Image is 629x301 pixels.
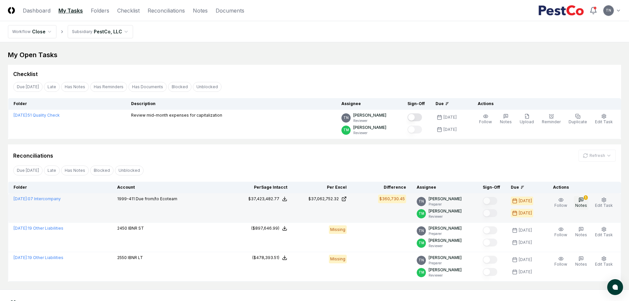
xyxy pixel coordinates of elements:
button: atlas-launcher [607,279,623,295]
span: Duplicate [569,119,587,124]
span: IBNR LT [128,255,143,260]
button: Unblocked [193,82,222,92]
span: Edit Task [595,203,613,208]
button: $37,423,482.77 [248,196,287,202]
div: 1 [584,195,588,200]
span: TN [419,199,424,204]
button: Mark complete [407,113,422,121]
button: Reminder [541,112,562,126]
button: ($478,393.51) [252,255,287,261]
div: Due [511,184,537,190]
button: Follow [553,196,569,210]
img: PestCo logo [538,5,584,16]
p: Preparer [429,261,462,266]
button: Edit Task [594,112,614,126]
a: Folders [91,7,109,15]
div: Checklist [13,70,38,78]
p: Reviewer [429,214,462,219]
div: [DATE] [519,257,532,263]
button: Edit Task [594,225,614,239]
img: Logo [8,7,15,14]
span: Due from/to Ecoteam [136,196,177,201]
div: Due [436,101,462,107]
span: TM [419,270,424,275]
button: Follow [478,112,493,126]
span: TN [419,258,424,263]
a: [DATE]:51 Quality Check [14,113,60,118]
div: [DATE] [519,269,532,275]
span: Upload [520,119,534,124]
th: Folder [8,98,126,110]
div: Subsidiary [72,29,92,35]
a: Checklist [117,7,140,15]
div: My Open Tasks [8,50,621,59]
p: [PERSON_NAME] [429,255,462,261]
button: ($897,646.99) [251,225,287,231]
p: Reviewer [353,131,386,135]
th: Assignee [336,98,402,110]
span: Follow [554,232,567,237]
p: [PERSON_NAME] [429,225,462,231]
button: Has Notes [61,82,89,92]
span: Notes [500,119,512,124]
button: Mark complete [483,226,497,234]
span: TM [343,128,349,132]
span: TN [419,228,424,233]
div: $37,062,752.32 [308,196,339,202]
span: 1999-411 [117,196,135,201]
p: Reviewer [353,118,386,123]
p: Reviewer [429,244,462,248]
span: [DATE] : [14,226,28,231]
th: Difference [352,182,411,193]
button: Late [44,166,60,175]
span: [DATE] : [14,196,28,201]
p: [PERSON_NAME] [429,208,462,214]
button: Upload [518,112,535,126]
p: [PERSON_NAME] [353,125,386,131]
span: Follow [554,262,567,267]
span: TN [343,115,349,120]
button: Mark complete [483,256,497,264]
p: [PERSON_NAME] [429,267,462,273]
div: ($478,393.51) [252,255,279,261]
th: Folder [8,182,112,193]
span: Notes [575,203,587,208]
div: [DATE] [519,240,532,245]
p: [PERSON_NAME] [429,196,462,202]
button: Edit Task [594,255,614,269]
span: Follow [479,119,492,124]
span: IBNR ST [128,226,144,231]
button: Late [44,82,60,92]
div: $37,423,482.77 [248,196,279,202]
button: TN [603,5,614,17]
span: TM [419,211,424,216]
button: Follow [553,255,569,269]
span: Follow [554,203,567,208]
span: 2550 [117,255,127,260]
div: Actions [472,101,616,107]
div: Reconciliations [13,152,53,160]
button: Mark complete [483,197,497,205]
p: Reviewer [429,273,462,278]
a: Reconciliations [148,7,185,15]
span: [DATE] : [14,255,28,260]
div: [DATE] [443,127,457,132]
button: Mark complete [483,268,497,276]
div: $360,730.45 [379,196,405,202]
button: Unblocked [115,166,144,175]
span: [DATE] : [14,113,28,118]
a: Notes [193,7,208,15]
span: Edit Task [595,232,613,237]
span: Notes [575,262,587,267]
button: Blocked [90,166,114,175]
a: Documents [216,7,244,15]
p: [PERSON_NAME] [353,112,386,118]
p: [PERSON_NAME] [429,238,462,244]
th: Sign-Off [402,98,430,110]
button: Due Today [13,166,43,175]
a: [DATE]:19 Other Liabilities [14,255,63,260]
span: 2450 [117,226,127,231]
button: Follow [553,225,569,239]
div: Missing [329,255,347,263]
div: Account [117,184,228,190]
